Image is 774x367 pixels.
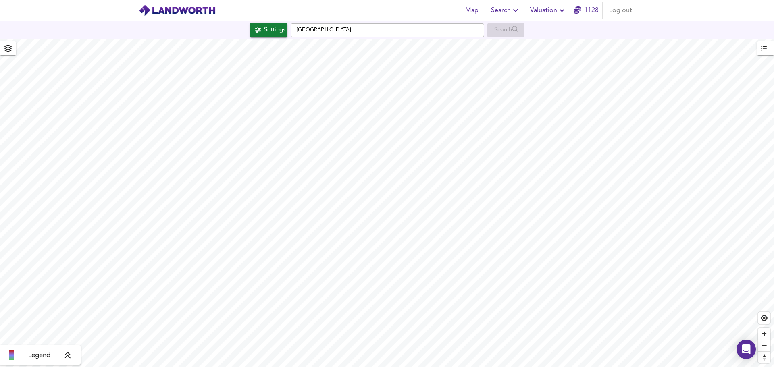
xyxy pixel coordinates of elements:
button: Zoom out [758,340,770,351]
span: Valuation [530,5,567,16]
button: Reset bearing to north [758,351,770,363]
a: 1128 [574,5,599,16]
span: Legend [28,350,50,360]
div: Settings [264,25,285,35]
div: Enable a Source before running a Search [487,23,524,37]
div: Open Intercom Messenger [737,340,756,359]
button: Valuation [527,2,570,19]
button: Search [488,2,524,19]
button: Settings [250,23,287,37]
span: Log out [609,5,632,16]
button: Zoom in [758,328,770,340]
button: Find my location [758,312,770,324]
span: Map [462,5,481,16]
span: Search [491,5,520,16]
img: logo [139,4,216,17]
button: 1128 [573,2,599,19]
input: Enter a location... [291,23,484,37]
div: Click to configure Search Settings [250,23,287,37]
button: Map [459,2,485,19]
button: Log out [606,2,635,19]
